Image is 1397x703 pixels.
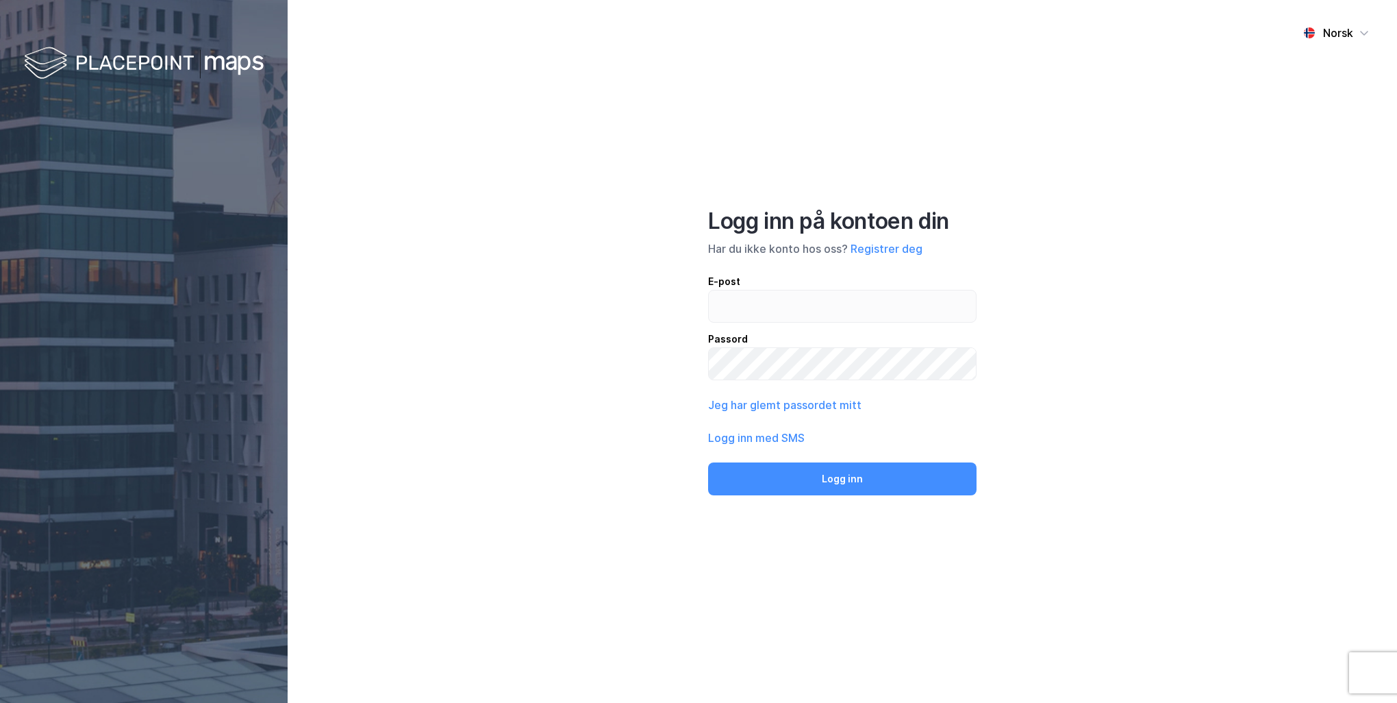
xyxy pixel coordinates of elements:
div: Passord [708,331,977,347]
button: Registrer deg [851,241,922,257]
div: E-post [708,273,977,290]
button: Logg inn [708,463,977,495]
button: Logg inn med SMS [708,430,805,446]
div: Har du ikke konto hos oss? [708,241,977,257]
img: logo-white.f07954bde2210d2a523dddb988cd2aa7.svg [24,44,264,84]
div: Logg inn på kontoen din [708,208,977,235]
button: Jeg har glemt passordet mitt [708,397,861,413]
div: Norsk [1323,25,1353,41]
